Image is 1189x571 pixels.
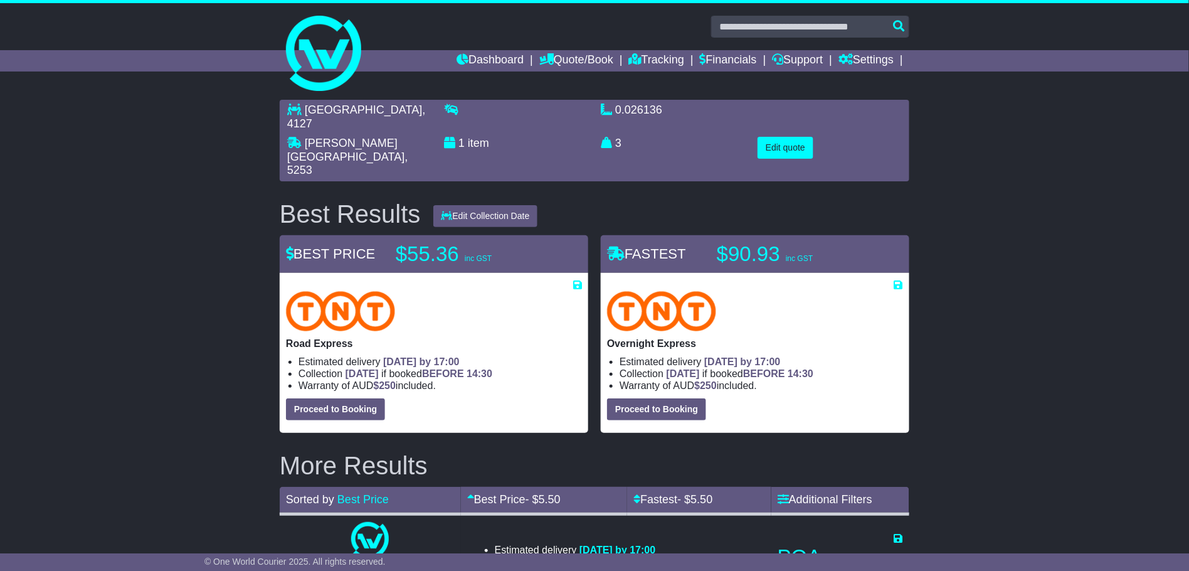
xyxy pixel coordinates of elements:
span: [DATE] by 17:00 [383,356,460,367]
a: Settings [838,50,894,72]
span: item [468,137,489,149]
span: BEFORE [422,368,464,379]
span: FASTEST [607,246,686,262]
span: 14:30 [467,368,492,379]
span: [PERSON_NAME][GEOGRAPHIC_DATA] [287,137,404,163]
span: 1 [458,137,465,149]
li: Warranty of AUD included. [620,380,903,392]
button: Proceed to Booking [607,398,706,420]
li: Collection [299,368,582,380]
button: Edit quote [758,137,813,159]
span: $ [373,380,396,391]
a: Best Price [337,493,389,506]
p: $90.93 [717,242,874,267]
button: Proceed to Booking [286,398,385,420]
span: [DATE] [667,368,700,379]
a: Dashboard [457,50,524,72]
span: BEFORE [743,368,785,379]
span: if booked [667,368,813,379]
a: Fastest- $5.50 [633,493,712,506]
span: , 5253 [287,151,408,177]
span: , 4127 [287,104,425,130]
span: $ [694,380,717,391]
li: Estimated delivery [299,356,582,368]
span: inc GST [465,254,492,263]
span: Sorted by [286,493,334,506]
span: 3 [615,137,621,149]
span: inc GST [786,254,813,263]
span: - $ [526,493,561,506]
button: Edit Collection Date [433,205,538,227]
img: TNT Domestic: Overnight Express [607,291,716,331]
span: © One World Courier 2025. All rights reserved. [204,557,386,567]
span: 250 [700,380,717,391]
span: 0.026136 [615,104,662,116]
span: 5.50 [539,493,561,506]
span: 5.50 [691,493,713,506]
a: Tracking [629,50,684,72]
a: Support [773,50,823,72]
li: Warranty of AUD included. [299,380,582,392]
span: 14:30 [788,368,813,379]
span: BEST PRICE [286,246,375,262]
a: Best Price- $5.50 [467,493,561,506]
span: - $ [677,493,712,506]
img: TNT Domestic: Road Express [286,291,395,331]
p: Overnight Express [607,338,903,350]
a: Additional Filters [778,493,872,506]
div: Best Results [273,200,427,228]
span: [DATE] by 17:00 [704,356,781,367]
li: Collection [620,368,903,380]
h2: More Results [280,452,909,479]
a: Quote/Book [539,50,613,72]
p: $55.36 [396,242,552,267]
p: POA [778,545,903,570]
img: One World Courier: Same Day Nationwide(quotes take 0.5-1 hour) [351,522,389,560]
span: if booked [346,368,492,379]
span: [DATE] by 17:00 [579,545,656,555]
li: Estimated delivery [495,544,656,556]
li: Estimated delivery [620,356,903,368]
span: [DATE] [346,368,379,379]
span: 250 [379,380,396,391]
p: Road Express [286,338,582,350]
a: Financials [700,50,757,72]
span: [GEOGRAPHIC_DATA] [305,104,422,116]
